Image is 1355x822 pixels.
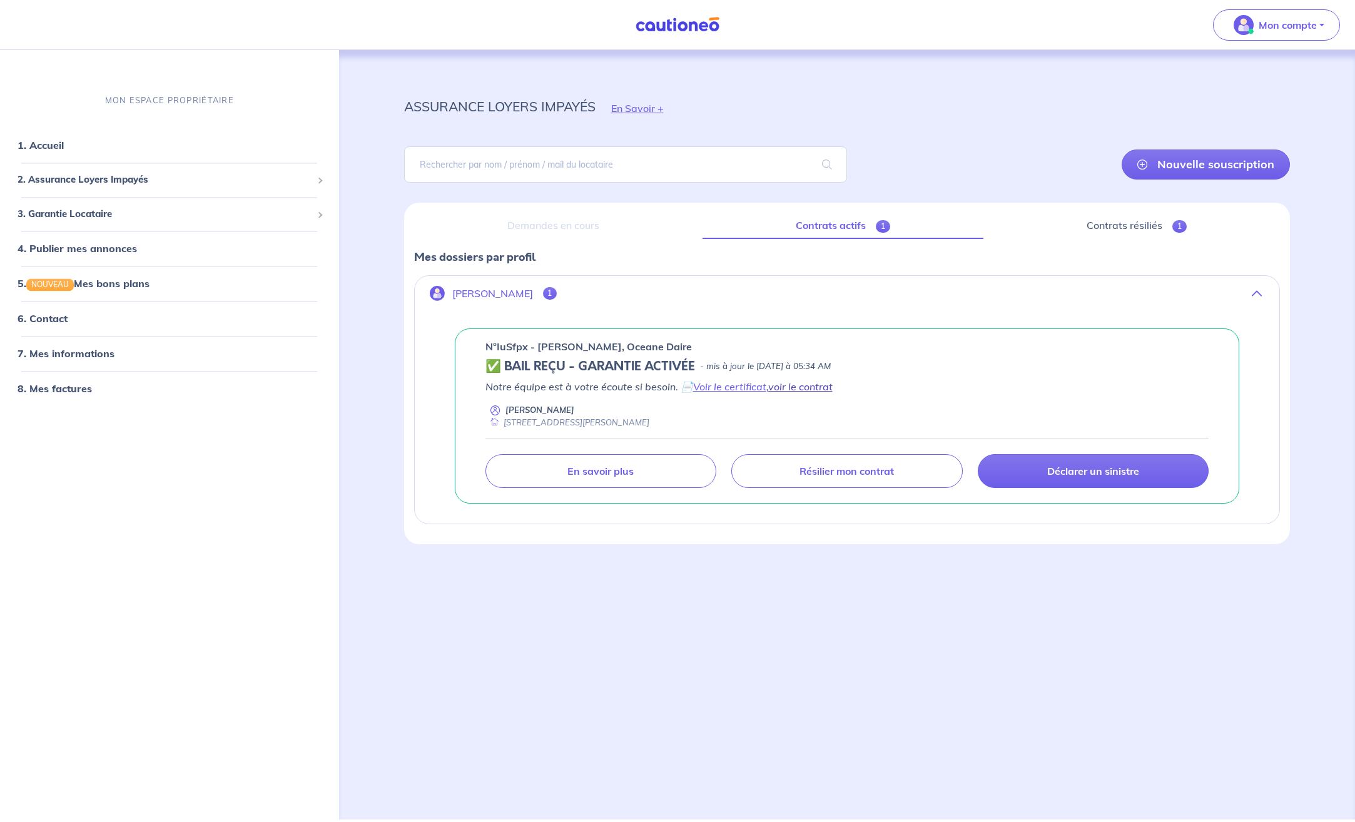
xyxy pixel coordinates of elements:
[105,94,234,106] p: MON ESPACE PROPRIÉTAIRE
[485,417,649,429] div: [STREET_ADDRESS][PERSON_NAME]
[1172,220,1187,233] span: 1
[415,278,1280,308] button: [PERSON_NAME]1
[5,133,334,158] div: 1. Accueil
[18,348,114,360] a: 7. Mes informations
[596,90,679,126] button: En Savoir +
[768,380,833,393] a: voir le contrat
[404,95,596,118] p: assurance loyers impayés
[18,140,64,152] a: 1. Accueil
[1213,9,1340,41] button: illu_account_valid_menu.svgMon compte
[5,202,334,226] div: 3. Garantie Locataire
[700,360,831,373] p: - mis à jour le [DATE] à 05:34 AM
[993,213,1280,239] a: Contrats résiliés1
[5,342,334,367] div: 7. Mes informations
[430,286,445,301] img: illu_account.svg
[452,288,533,300] p: [PERSON_NAME]
[18,313,68,325] a: 6. Contact
[631,17,724,33] img: Cautioneo
[543,287,557,300] span: 1
[505,404,574,416] p: [PERSON_NAME]
[18,173,312,188] span: 2. Assurance Loyers Impayés
[18,207,312,221] span: 3. Garantie Locataire
[799,465,894,477] p: Résilier mon contrat
[1234,15,1254,35] img: illu_account_valid_menu.svg
[485,454,716,488] a: En savoir plus
[414,249,1281,265] p: Mes dossiers par profil
[485,379,1209,394] p: Notre équipe est à votre écoute si besoin. 📄 ,
[567,465,634,477] p: En savoir plus
[404,146,847,183] input: Rechercher par nom / prénom / mail du locataire
[5,307,334,332] div: 6. Contact
[1259,18,1317,33] p: Mon compte
[485,339,692,354] p: n°IuSfpx - [PERSON_NAME], Oceane Daire
[703,213,983,239] a: Contrats actifs1
[18,383,92,395] a: 8. Mes factures
[1047,465,1139,477] p: Déclarer un sinistre
[807,147,847,182] span: search
[1122,150,1290,180] a: Nouvelle souscription
[978,454,1209,488] a: Déclarer un sinistre
[876,220,890,233] span: 1
[485,359,1209,374] div: state: CONTRACT-VALIDATED, Context: NEW,MAYBE-CERTIFICATE,RELATIONSHIP,LESSOR-DOCUMENTS
[5,236,334,261] div: 4. Publier mes annonces
[5,168,334,193] div: 2. Assurance Loyers Impayés
[5,377,334,402] div: 8. Mes factures
[18,243,137,255] a: 4. Publier mes annonces
[693,380,766,393] a: Voir le certificat
[18,278,150,290] a: 5.NOUVEAUMes bons plans
[485,359,695,374] h5: ✅ BAIL REÇU - GARANTIE ACTIVÉE
[731,454,962,488] a: Résilier mon contrat
[5,271,334,297] div: 5.NOUVEAUMes bons plans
